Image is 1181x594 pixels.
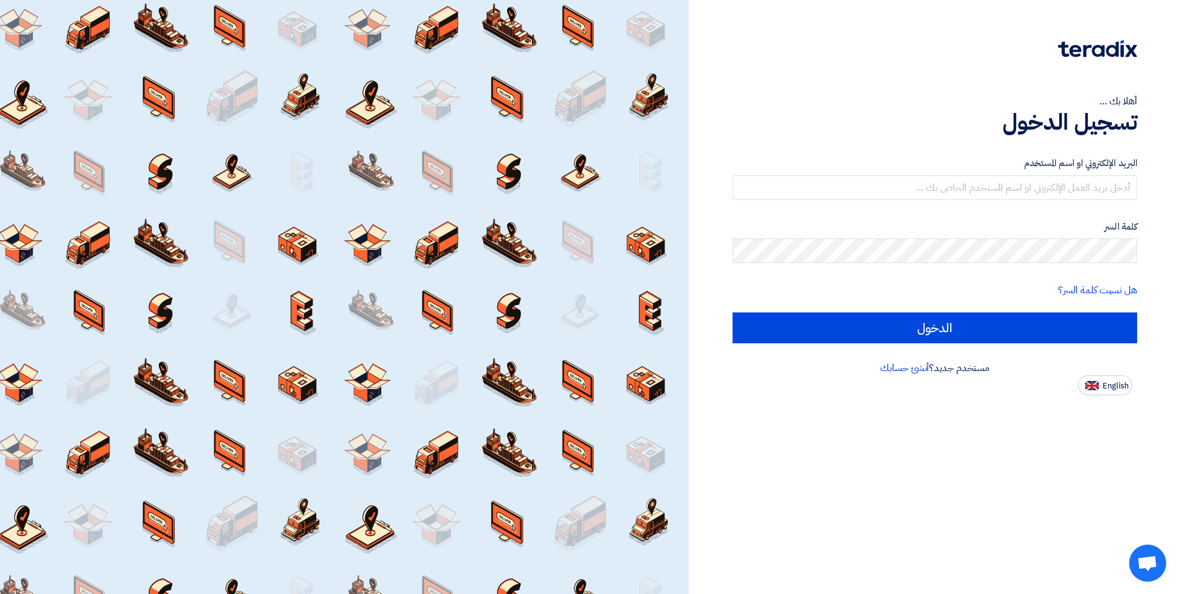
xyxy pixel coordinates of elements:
[1103,382,1128,390] span: English
[733,109,1137,136] h1: تسجيل الدخول
[1129,545,1166,582] div: Open chat
[733,220,1137,234] label: كلمة السر
[733,312,1137,343] input: الدخول
[1058,40,1137,57] img: Teradix logo
[733,94,1137,109] div: أهلا بك ...
[1058,283,1137,298] a: هل نسيت كلمة السر؟
[1078,375,1132,395] button: English
[1085,381,1099,390] img: en-US.png
[733,175,1137,200] input: أدخل بريد العمل الإلكتروني او اسم المستخدم الخاص بك ...
[880,361,929,375] a: أنشئ حسابك
[733,156,1137,170] label: البريد الإلكتروني او اسم المستخدم
[733,361,1137,375] div: مستخدم جديد؟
